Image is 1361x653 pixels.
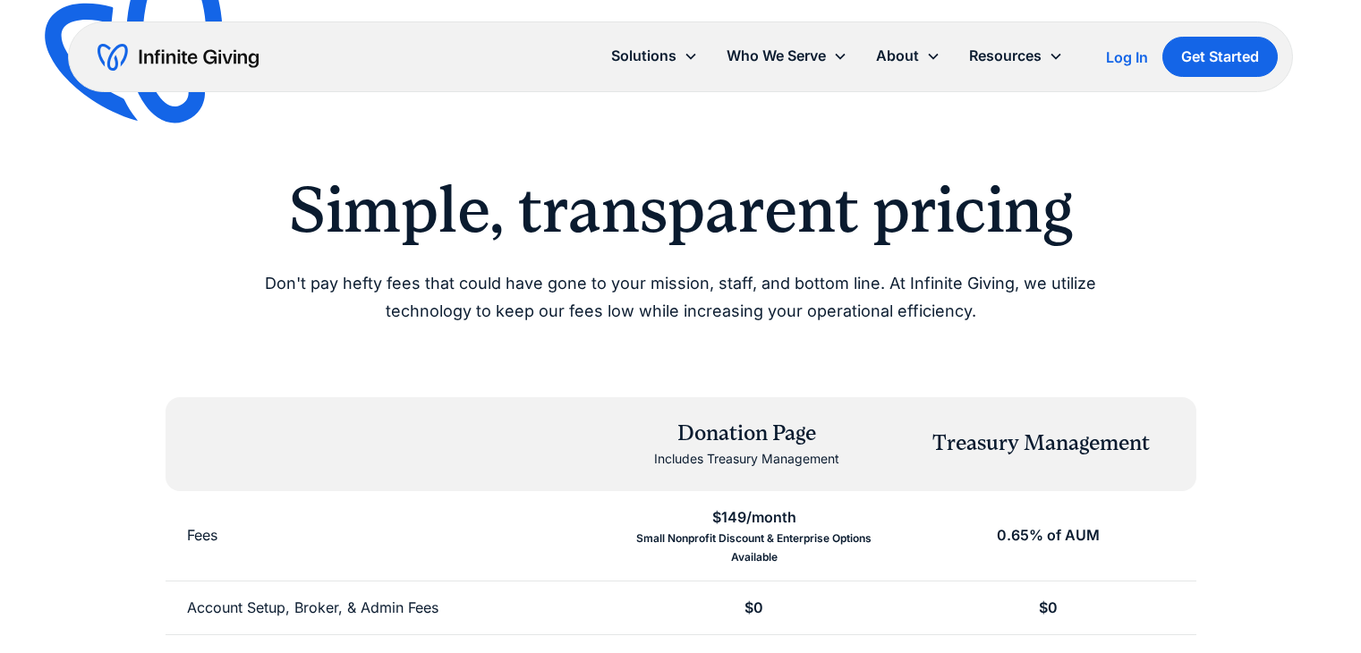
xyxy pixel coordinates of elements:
div: About [862,37,955,75]
div: 0.65% of AUM [997,523,1100,547]
a: home [98,43,259,72]
div: Who We Serve [712,37,862,75]
div: $0 [744,596,763,620]
div: Treasury Management [932,428,1150,459]
div: Solutions [611,44,676,68]
div: Resources [969,44,1042,68]
div: $149/month [712,505,796,530]
div: Solutions [597,37,712,75]
p: Don't pay hefty fees that could have gone to your mission, staff, and bottom line. At Infinite Gi... [223,270,1139,325]
div: Log In [1106,50,1148,64]
div: Resources [955,37,1077,75]
div: $0 [1039,596,1058,620]
div: About [876,44,919,68]
div: Small Nonprofit Discount & Enterprise Options Available [628,530,880,566]
div: Account Setup, Broker, & Admin Fees [187,596,438,620]
a: Get Started [1162,37,1278,77]
div: Includes Treasury Management [654,448,839,470]
div: Who We Serve [727,44,826,68]
h2: Simple, transparent pricing [223,172,1139,249]
div: Fees [187,523,217,547]
a: Log In [1106,47,1148,68]
div: Donation Page [654,419,839,449]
